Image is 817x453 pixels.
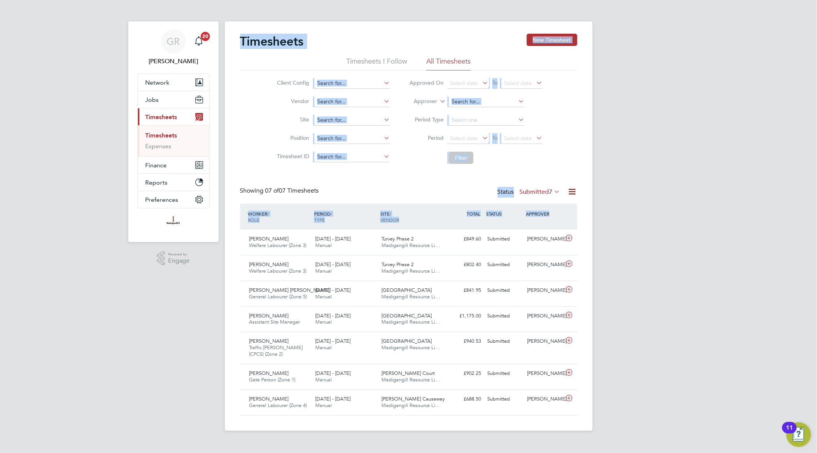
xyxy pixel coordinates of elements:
span: Finance [146,162,167,169]
button: New Timesheet [527,34,577,46]
div: Submitted [485,335,524,348]
span: Madigangill Resource Li… [381,268,440,274]
li: Timesheets I Follow [346,57,407,70]
a: 20 [191,29,206,54]
span: Timesheets [146,113,177,121]
span: / [268,211,269,217]
span: [DATE] - [DATE] [315,287,350,293]
button: Finance [138,157,209,173]
div: Timesheets [138,125,209,156]
a: Powered byEngage [157,251,190,266]
span: 7 [549,188,553,196]
input: Search for... [314,78,390,89]
div: Status [498,187,562,198]
span: Madigangill Resource Li… [381,344,440,351]
span: [PERSON_NAME] [249,261,289,268]
span: Madigangill Resource Li… [381,242,440,249]
div: APPROVER [524,207,564,221]
a: Expenses [146,142,172,150]
div: SITE [378,207,445,227]
span: Manual [315,344,332,351]
input: Search for... [449,96,524,107]
input: Search for... [314,115,390,126]
span: Select date [450,80,478,87]
span: Welfare Labourer (Zone 3) [249,242,307,249]
span: [PERSON_NAME] Causeway [381,396,445,402]
span: [DATE] - [DATE] [315,312,350,319]
button: Open Resource Center, 11 new notifications [786,422,811,447]
img: madigangill-logo-retina.png [165,216,182,228]
span: GR [167,36,180,46]
label: Approved On [409,79,444,86]
span: [DATE] - [DATE] [315,235,350,242]
span: Preferences [146,196,178,203]
span: [PERSON_NAME] Court [381,370,435,376]
span: Turvey Phase 2 [381,235,414,242]
div: Submitted [485,258,524,271]
span: Manual [315,402,332,409]
a: Go to home page [138,216,210,228]
div: £1,175.00 [445,310,485,322]
span: Gate Person (Zone 1) [249,376,296,383]
div: £902.25 [445,367,485,380]
button: Filter [449,152,473,164]
span: [GEOGRAPHIC_DATA] [381,338,432,344]
span: Powered by [168,251,190,258]
div: [PERSON_NAME] [524,233,564,245]
button: Reports [138,174,209,191]
label: Period Type [409,116,444,123]
span: [DATE] - [DATE] [315,370,350,376]
span: Manual [315,268,332,274]
span: Madigangill Resource Li… [381,402,440,409]
div: 11 [786,428,793,438]
label: Client Config [275,79,309,86]
span: Manual [315,293,332,300]
span: Manual [315,319,332,325]
label: Timesheet ID [275,153,309,160]
div: £940.53 [445,335,485,348]
span: VENDOR [380,217,399,223]
div: [PERSON_NAME] [524,310,564,322]
div: £802.40 [445,258,485,271]
span: [DATE] - [DATE] [315,338,350,344]
span: To [490,133,500,143]
span: Assistant Site Manager [249,319,300,325]
span: TYPE [314,217,325,223]
span: 07 Timesheets [265,187,319,195]
span: [PERSON_NAME] [249,396,289,402]
span: 20 [201,32,210,41]
li: All Timesheets [426,57,471,70]
span: Engage [168,258,190,264]
div: Submitted [485,367,524,380]
div: £841.95 [445,284,485,297]
div: Submitted [485,284,524,297]
span: Select date [504,135,532,142]
span: [PERSON_NAME] [PERSON_NAME] [249,287,330,293]
div: [PERSON_NAME] [524,284,564,297]
span: [DATE] - [DATE] [315,261,350,268]
label: Position [275,134,309,141]
span: [GEOGRAPHIC_DATA] [381,287,432,293]
span: 07 of [265,187,279,195]
div: Submitted [485,393,524,406]
span: [PERSON_NAME] [249,370,289,376]
span: To [490,78,500,88]
div: Submitted [485,233,524,245]
h2: Timesheets [240,34,304,49]
div: STATUS [485,207,524,221]
span: Madigangill Resource Li… [381,376,440,383]
span: ROLE [248,217,260,223]
div: £849.60 [445,233,485,245]
div: [PERSON_NAME] [524,258,564,271]
span: Welfare Labourer (Zone 3) [249,268,307,274]
span: Network [146,79,170,86]
span: Madigangill Resource Li… [381,293,440,300]
button: Timesheets [138,108,209,125]
div: Submitted [485,310,524,322]
label: Approver [403,98,437,105]
a: GR[PERSON_NAME] [138,29,210,66]
span: Select date [450,135,478,142]
label: Site [275,116,309,123]
input: Search for... [314,96,390,107]
input: Search for... [314,152,390,162]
